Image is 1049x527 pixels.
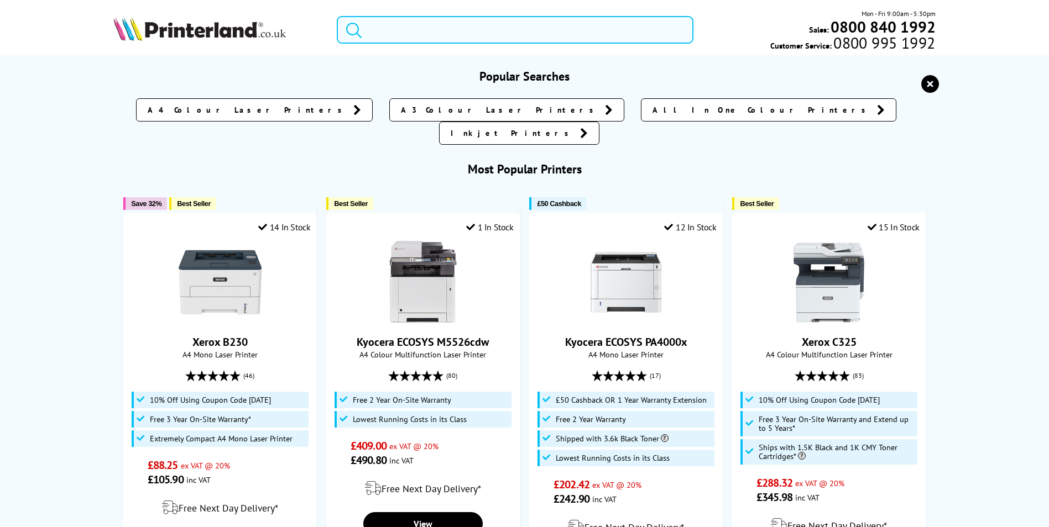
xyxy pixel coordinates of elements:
[787,315,870,326] a: Xerox C325
[351,453,387,467] span: £490.80
[868,222,920,233] div: 15 In Stock
[113,17,323,43] a: Printerland Logo
[529,197,586,210] button: £50 Cashback
[853,365,864,386] span: (83)
[129,349,310,360] span: A4 Mono Laser Printer
[802,335,857,349] a: Xerox C325
[556,434,669,443] span: Shipped with 3.6k Black Toner
[113,68,935,84] h3: Popular Searches
[351,439,387,453] span: £409.00
[556,454,670,462] span: Lowest Running Costs in its Class
[123,197,167,210] button: Save 32%
[148,472,184,487] span: £105.90
[592,479,641,490] span: ex VAT @ 20%
[554,492,589,506] span: £242.90
[641,98,896,122] a: All In One Colour Printers
[177,199,211,208] span: Best Seller
[258,222,310,233] div: 14 In Stock
[738,349,919,360] span: A4 Colour Multifunction Laser Printer
[332,349,513,360] span: A4 Colour Multifunction Laser Printer
[535,349,716,360] span: A4 Mono Laser Printer
[537,199,581,208] span: £50 Cashback
[113,161,935,177] h3: Most Popular Printers
[150,396,271,404] span: 10% Off Using Coupon Code [DATE]
[732,197,779,210] button: Best Seller
[650,365,661,386] span: (17)
[556,415,626,424] span: Free 2 Year Warranty
[148,458,178,472] span: £88.25
[337,16,693,44] input: Search product or bran
[389,441,439,451] span: ex VAT @ 20%
[150,415,251,424] span: Free 3 Year On-Site Warranty*
[192,335,248,349] a: Xerox B230
[382,241,465,324] img: Kyocera ECOSYS M5526cdw
[787,241,870,324] img: Xerox C325
[759,396,880,404] span: 10% Off Using Coupon Code [DATE]
[759,443,915,461] span: Ships with 1.5K Black and 1K CMY Toner Cartridges*
[389,455,414,466] span: inc VAT
[862,8,936,19] span: Mon - Fri 9:00am - 5:30pm
[186,475,211,485] span: inc VAT
[334,199,368,208] span: Best Seller
[740,199,774,208] span: Best Seller
[664,222,716,233] div: 12 In Stock
[148,104,348,115] span: A4 Colour Laser Printers
[809,24,829,35] span: Sales:
[243,365,254,386] span: (46)
[829,22,936,32] a: 0800 840 1992
[389,98,624,122] a: A3 Colour Laser Printers
[353,396,451,404] span: Free 2 Year On-Site Warranty
[129,492,310,523] div: modal_delivery
[382,315,465,326] a: Kyocera ECOSYS M5526cdw
[653,104,871,115] span: All In One Colour Printers
[446,365,457,386] span: (80)
[756,490,792,504] span: £345.98
[584,315,667,326] a: Kyocera ECOSYS PA4000x
[451,128,575,139] span: Inkjet Printers
[169,197,216,210] button: Best Seller
[353,415,467,424] span: Lowest Running Costs in its Class
[466,222,514,233] div: 1 In Stock
[770,38,935,51] span: Customer Service:
[756,476,792,490] span: £288.32
[131,199,161,208] span: Save 32%
[795,478,844,488] span: ex VAT @ 20%
[150,434,293,443] span: Extremely Compact A4 Mono Laser Printer
[326,197,373,210] button: Best Seller
[357,335,489,349] a: Kyocera ECOSYS M5526cdw
[332,473,513,504] div: modal_delivery
[179,315,262,326] a: Xerox B230
[565,335,687,349] a: Kyocera ECOSYS PA4000x
[113,17,286,41] img: Printerland Logo
[832,38,935,48] span: 0800 995 1992
[584,241,667,324] img: Kyocera ECOSYS PA4000x
[831,17,936,37] b: 0800 840 1992
[401,104,599,115] span: A3 Colour Laser Printers
[181,460,230,471] span: ex VAT @ 20%
[439,122,599,145] a: Inkjet Printers
[136,98,373,122] a: A4 Colour Laser Printers
[556,396,707,404] span: £50 Cashback OR 1 Year Warranty Extension
[795,492,820,503] span: inc VAT
[179,241,262,324] img: Xerox B230
[759,415,915,433] span: Free 3 Year On-Site Warranty and Extend up to 5 Years*
[592,494,617,504] span: inc VAT
[554,477,589,492] span: £202.42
